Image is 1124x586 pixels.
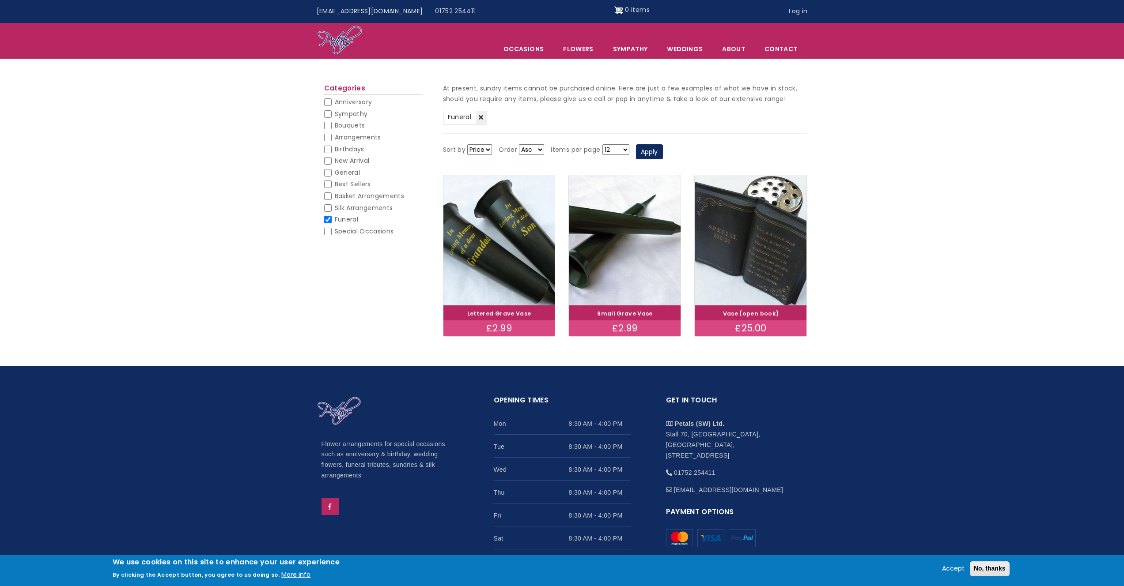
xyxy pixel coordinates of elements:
h2: We use cookies on this site to enhance your user experience [113,557,340,567]
a: Sympathy [604,40,657,58]
li: [EMAIL_ADDRESS][DOMAIN_NAME] [666,478,803,495]
h2: Get in touch [666,394,803,412]
p: By clicking the Accept button, you agree to us doing so. [113,571,280,578]
label: Sort by [443,145,465,155]
li: Wed [494,458,631,481]
a: Flowers [554,40,602,58]
a: Shopping cart 0 items [614,3,650,17]
span: Basket Arrangements [335,192,405,200]
li: Stall 70, [GEOGRAPHIC_DATA], [GEOGRAPHIC_DATA], [STREET_ADDRESS] [666,412,803,461]
span: Special Occasions [335,227,394,236]
a: Vase (open book) [723,310,779,317]
li: Tue [494,435,631,458]
button: Apply [636,144,663,159]
li: Thu [494,481,631,503]
span: Anniversary [335,98,372,106]
a: [EMAIL_ADDRESS][DOMAIN_NAME] [310,3,429,20]
div: £2.99 [443,320,555,336]
img: Shopping cart [614,3,623,17]
button: No, thanks [970,561,1010,576]
h2: Payment Options [666,506,803,523]
label: Items per page [551,145,600,155]
h2: Categories [324,84,423,95]
a: Contact [755,40,806,58]
span: Weddings [658,40,712,58]
span: Bouquets [335,121,365,130]
label: Order [499,145,517,155]
div: £2.99 [569,320,681,336]
img: Home [317,396,361,426]
li: Mon [494,412,631,435]
a: Funeral [443,111,487,125]
button: Accept [939,563,968,574]
img: Lettered Grave Vase [443,175,555,305]
span: 8:30 AM - 4:00 PM [569,533,631,544]
a: 01752 254411 [429,3,481,20]
span: Birthdays [335,145,364,154]
span: Funeral [335,215,358,224]
img: Home [317,25,363,56]
div: £25.00 [695,320,806,336]
img: Mastercard [697,529,724,547]
button: More info [281,570,310,580]
span: 8:30 AM - 4:00 PM [569,510,631,521]
p: Flower arrangements for special occasions such as anniversary & birthday, wedding flowers, funera... [322,439,458,481]
h2: Opening Times [494,394,631,412]
span: 0 items [625,5,649,14]
li: Sun [494,549,631,572]
a: Log in [783,3,814,20]
span: 8:30 AM - 4:00 PM [569,441,631,452]
strong: Petals (SW) Ltd. [675,420,724,427]
a: About [713,40,754,58]
span: 8:30 AM - 4:00 PM [569,418,631,429]
li: 01752 254411 [666,461,803,478]
span: Silk Arrangements [335,203,393,212]
span: New Arrival [335,156,370,165]
img: Small Grave Vase [569,175,681,305]
img: Mastercard [666,529,693,547]
span: Funeral [448,113,471,121]
img: Mastercard [729,529,756,547]
a: Small Grave Vase [597,310,653,317]
li: Fri [494,503,631,526]
a: Lettered Grave Vase [467,310,531,317]
span: 8:30 AM - 4:00 PM [569,487,631,498]
img: Vase (open book) [695,175,806,305]
span: Best Sellers [335,180,371,188]
p: At present, sundry items cannot be purchased online. Here are just a few examples of what we have... [443,83,807,105]
span: 8:30 AM - 4:00 PM [569,464,631,475]
li: Sat [494,526,631,549]
span: Sympathy [335,109,368,118]
span: Arrangements [335,133,381,142]
span: General [335,168,360,177]
span: Occasions [494,40,553,58]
